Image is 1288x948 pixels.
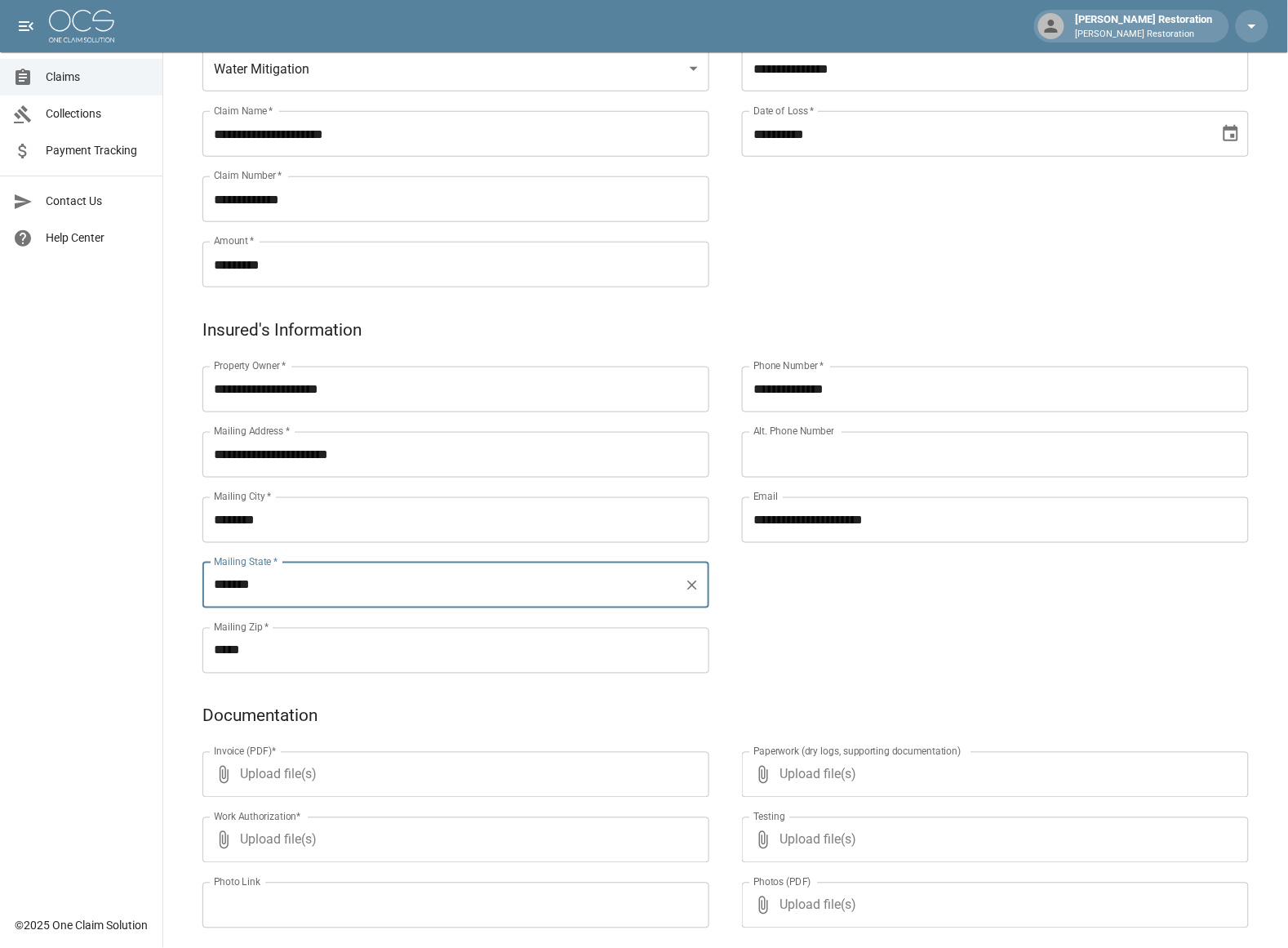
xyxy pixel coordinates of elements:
span: Upload file(s) [779,817,1205,863]
label: Mailing Zip [214,621,269,634]
button: open drawer [10,10,42,42]
span: Upload file(s) [779,883,1205,928]
p: [PERSON_NAME] Restoration [1076,28,1213,42]
div: © 2025 One Claim Solution [15,918,148,934]
label: Mailing City [214,490,272,504]
label: Mailing State [214,555,278,569]
div: [PERSON_NAME] Restoration [1069,11,1219,41]
label: Claim Name [214,104,273,118]
img: ocs-logo-white-transparent.png [49,10,114,42]
span: Help Center [46,229,149,247]
label: Email [753,490,778,504]
label: Property Owner [214,359,286,373]
label: Claim Number [214,169,282,183]
label: Work Authorization* [214,810,301,824]
label: Testing [753,810,785,824]
label: Alt. Phone Number [753,425,834,438]
div: Water Mitigation [202,46,709,91]
span: Contact Us [46,193,149,210]
span: Payment Tracking [46,142,149,159]
label: Date of Loss [753,104,815,118]
span: Upload file(s) [240,817,665,863]
span: Upload file(s) [240,752,665,798]
label: Invoice (PDF)* [214,745,277,759]
label: Photo Link [214,875,260,889]
span: Collections [46,105,149,122]
label: Amount [214,234,255,248]
label: Mailing Address [214,425,290,438]
span: Claims [46,69,149,86]
label: Paperwork (dry logs, supporting documentation) [753,745,962,759]
button: Clear [681,574,704,597]
span: Upload file(s) [779,752,1205,798]
label: Phone Number [753,359,824,373]
button: Choose date, selected date is Oct 2, 2025 [1215,118,1247,150]
label: Photos (PDF) [753,875,811,889]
